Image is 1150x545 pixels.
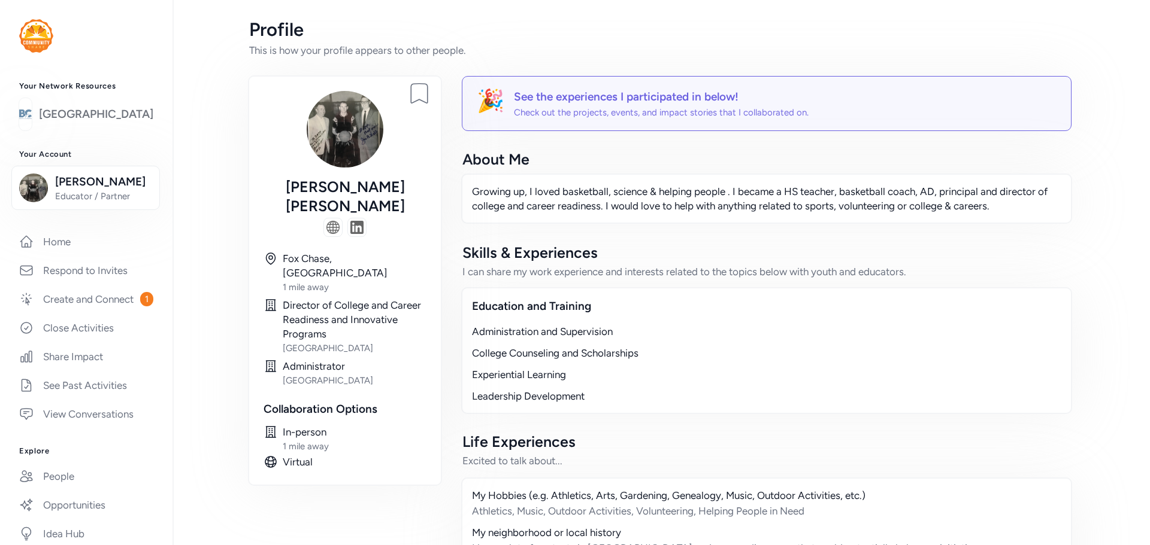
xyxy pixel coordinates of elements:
div: In-person [283,425,426,439]
div: 1 mile away [283,281,426,293]
button: [PERSON_NAME]Educator / Partner [11,166,160,210]
div: Director of College and Career Readiness and Innovative Programs [283,298,426,341]
a: Close Activities [10,315,163,341]
div: Excited to talk about... [462,453,1071,468]
img: globe_icon_184941a031cde1.png [326,221,340,234]
div: College Counseling and Scholarships [472,346,1061,360]
div: Experiential Learning [472,367,1061,382]
div: My Hobbies (e.g. Athletics, Arts, Gardening, Genealogy, Music, Outdoor Activities, etc.) [472,488,1061,503]
h3: Your Network Resources [19,81,153,91]
img: Avatar [307,91,383,168]
div: Check out the projects, events, and impact stories that I collaborated on. [514,106,809,118]
div: This is how your profile appears to other people. [249,43,1073,57]
h3: Explore [19,446,153,456]
a: People [10,463,163,489]
div: Life Experiences [462,432,1071,451]
div: Leadership Development [472,389,1061,403]
h3: Your Account [19,150,153,159]
img: logo [19,101,32,127]
a: Respond to Invites [10,257,163,284]
div: [GEOGRAPHIC_DATA] [283,342,426,354]
div: Administration and Supervision [472,324,1061,339]
div: See the experiences I participated in below! [514,89,809,105]
p: Growing up, I loved basketball, science & helping people . I became a HS teacher, basketball coac... [472,184,1061,213]
a: Home [10,229,163,255]
a: [GEOGRAPHIC_DATA] [39,106,153,123]
div: 1 mile away [283,440,426,452]
div: [PERSON_NAME] [PERSON_NAME] [264,177,426,215]
div: Collaboration Options [264,401,426,418]
a: See Past Activities [10,372,163,398]
div: Education and Training [472,298,1061,315]
a: View Conversations [10,401,163,427]
div: 🎉 [477,89,504,118]
span: 1 [140,292,153,306]
div: Profile [249,19,1073,41]
div: [GEOGRAPHIC_DATA] [283,375,426,386]
div: My neighborhood or local history [472,525,1061,540]
div: Athletics, Music, Outdoor Activities, Volunteering, Helping People in Need [472,504,1061,518]
div: Administrator [283,359,426,373]
div: Fox Chase, [GEOGRAPHIC_DATA] [283,251,426,280]
div: Skills & Experiences [462,243,1071,262]
img: swAAABJdEVYdFRodW1iOjpVUkkAZmlsZTovLy4vdXBsb2Fkcy81Ni9NYjdsRk5LLzIzNjcvbGlua2VkaW5fbG9nb19pY29uXz... [350,221,364,234]
a: Create and Connect1 [10,286,163,312]
div: About Me [462,150,1071,169]
span: [PERSON_NAME] [55,173,152,190]
a: Share Impact [10,343,163,370]
span: Educator / Partner [55,190,152,202]
div: I can share my work experience and interests related to the topics below with youth and educators. [462,264,1071,279]
div: Virtual [283,455,426,469]
a: Opportunities [10,492,163,518]
img: logo [19,19,53,53]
